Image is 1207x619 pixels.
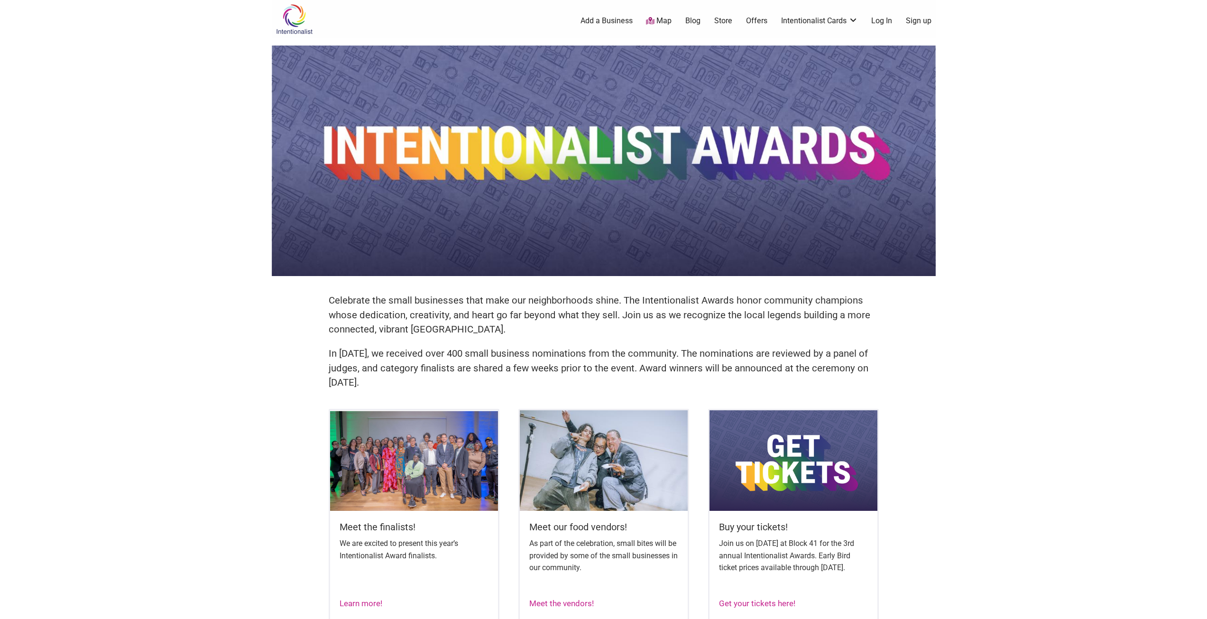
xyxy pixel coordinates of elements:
a: Map [646,16,672,27]
p: As part of the celebration, small bites will be provided by some of the small businesses in our c... [529,537,678,574]
h5: Buy your tickets! [719,520,868,534]
a: Log In [871,16,892,26]
a: Sign up [906,16,931,26]
a: Intentionalist Cards [781,16,858,26]
a: Meet the vendors! [529,599,594,608]
a: Learn more! [340,599,382,608]
p: Celebrate the small businesses that make our neighborhoods shine. The Intentionalist Awards honor... [329,293,879,337]
p: Join us on [DATE] at Block 41 for the 3rd annual Intentionalist Awards. Early Bird ticket prices ... [719,537,868,574]
a: Add a Business [580,16,633,26]
a: Blog [685,16,700,26]
p: We are excited to present this year’s Intentionalist Award finalists. [340,537,488,562]
p: In [DATE], we received over 400 small business nominations from the community. The nominations ar... [329,346,879,390]
img: Intentionalist [272,4,317,35]
a: Offers [746,16,767,26]
h5: Meet our food vendors! [529,520,678,534]
h5: Meet the finalists! [340,520,488,534]
a: Store [714,16,732,26]
a: Get your tickets here! [719,599,795,608]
